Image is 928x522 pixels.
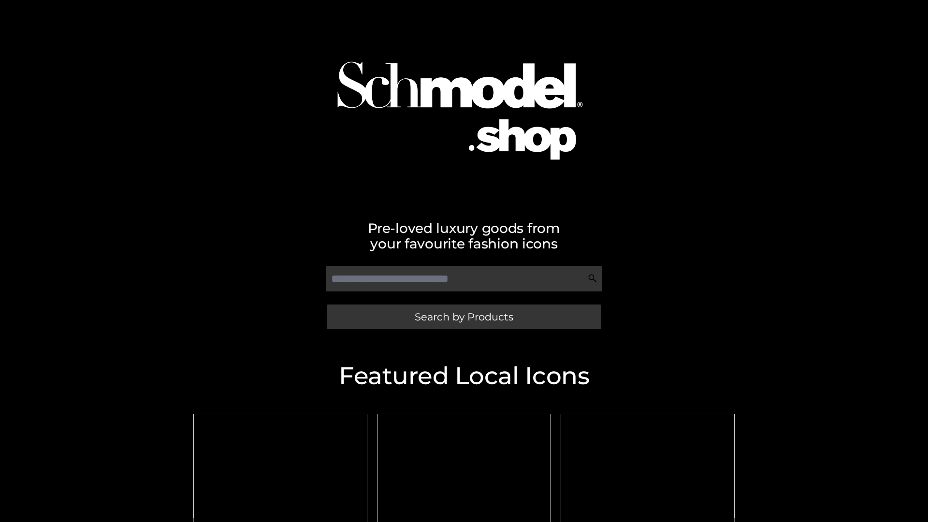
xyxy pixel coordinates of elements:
img: Search Icon [588,274,597,283]
span: Search by Products [415,312,513,322]
a: Search by Products [327,304,601,329]
h2: Pre-loved luxury goods from your favourite fashion icons [188,220,739,251]
h2: Featured Local Icons​ [188,364,739,388]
